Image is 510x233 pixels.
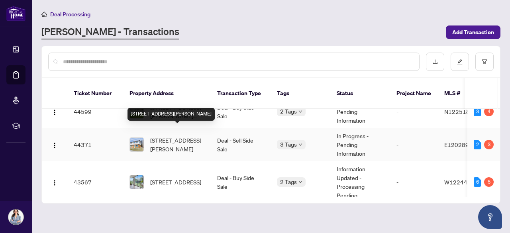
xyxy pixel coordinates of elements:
span: Deal Processing [50,11,90,18]
th: Ticket Number [67,78,123,109]
span: N12251829 [444,108,477,115]
span: down [298,143,302,147]
span: 3 Tags [280,140,297,149]
td: Deal - Sell Side Sale [211,128,271,161]
div: 4 [484,107,494,116]
img: thumbnail-img [130,175,143,189]
td: - [390,128,438,161]
th: Transaction Type [211,78,271,109]
td: 44599 [67,95,123,128]
span: [STREET_ADDRESS] [150,178,201,186]
span: Add Transaction [452,26,494,39]
div: 6 [474,177,481,187]
span: edit [457,59,463,65]
div: 3 [474,107,481,116]
th: Status [330,78,390,109]
td: - [390,95,438,128]
td: - [390,161,438,203]
button: Open asap [478,205,502,229]
span: W12244780 [444,178,478,186]
span: download [432,59,438,65]
span: down [298,180,302,184]
span: home [41,12,47,17]
button: Add Transaction [446,25,500,39]
button: Logo [48,105,61,118]
th: MLS # [438,78,486,109]
td: In Progress - Pending Information [330,128,390,161]
div: [STREET_ADDRESS][PERSON_NAME] [127,108,215,121]
td: Information Updated - Processing Pending [330,161,390,203]
span: down [298,110,302,114]
span: E12028982 [444,141,476,148]
th: Project Name [390,78,438,109]
a: [PERSON_NAME] - Transactions [41,25,179,39]
button: Logo [48,176,61,188]
td: Deal - Buy Side Sale [211,95,271,128]
span: [STREET_ADDRESS][PERSON_NAME] [150,136,204,153]
span: 2 Tags [280,177,297,186]
td: Deal - Buy Side Sale [211,161,271,203]
img: Profile Icon [8,210,24,225]
td: 43567 [67,161,123,203]
button: download [426,53,444,71]
th: Tags [271,78,330,109]
img: thumbnail-img [130,138,143,151]
img: logo [6,6,25,21]
th: Property Address [123,78,211,109]
button: Logo [48,138,61,151]
div: 2 [474,140,481,149]
span: filter [482,59,487,65]
button: filter [475,53,494,71]
div: 3 [484,140,494,149]
button: edit [451,53,469,71]
img: Logo [51,109,58,116]
td: Deal Fell Through - Pending Information [330,95,390,128]
span: 2 Tags [280,107,297,116]
img: Logo [51,180,58,186]
img: Logo [51,142,58,149]
div: 5 [484,177,494,187]
td: 44371 [67,128,123,161]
